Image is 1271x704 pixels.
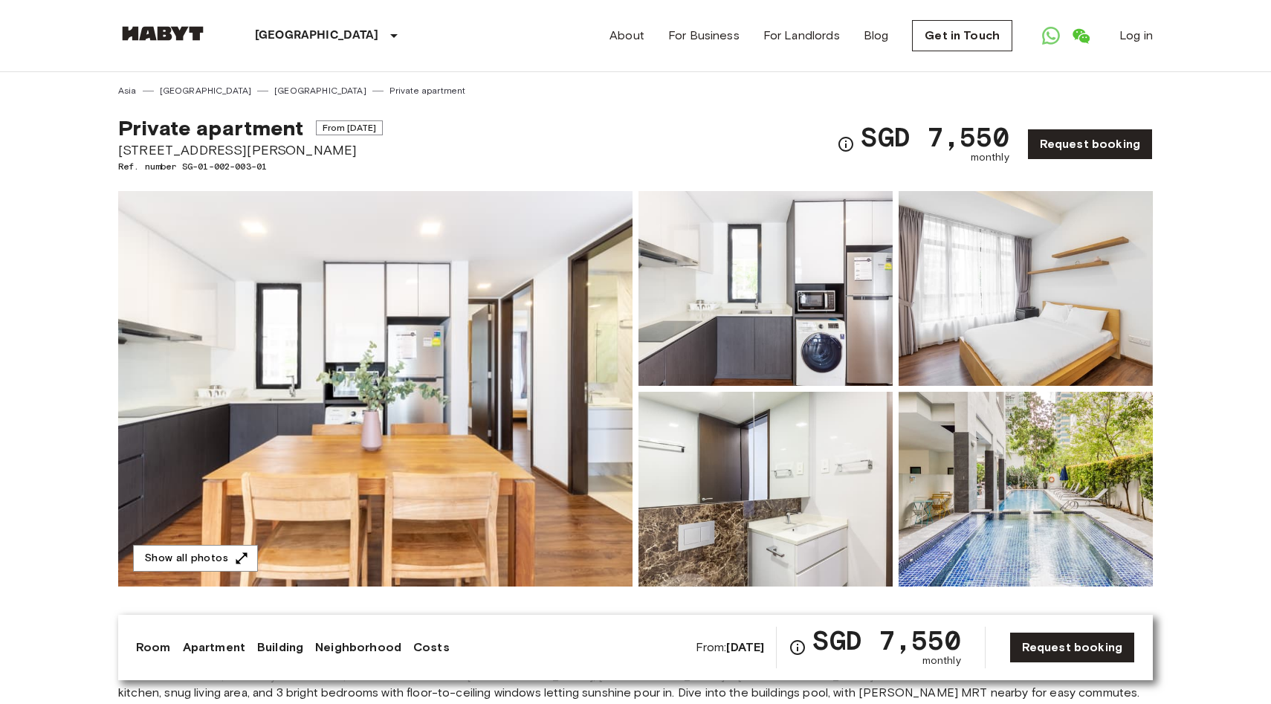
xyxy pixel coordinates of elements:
img: Picture of unit SG-01-002-003-01 [638,392,893,587]
a: For Business [668,27,740,45]
a: Open WeChat [1066,21,1096,51]
a: Asia [118,84,137,97]
span: SGD 7,550 [812,627,960,653]
a: Building [257,639,303,656]
img: Picture of unit SG-01-002-003-01 [638,191,893,386]
svg: Check cost overview for full price breakdown. Please note that discounts apply to new joiners onl... [837,135,855,153]
button: Show all photos [133,545,258,572]
a: Request booking [1009,632,1135,663]
span: Private apartment [118,115,304,141]
a: Neighborhood [315,639,401,656]
span: monthly [971,150,1009,165]
b: [DATE] [726,640,764,654]
a: [GEOGRAPHIC_DATA] [160,84,252,97]
img: Picture of unit SG-01-002-003-01 [899,191,1153,386]
span: Perfect for families, this cozy 3-bedroom, 2-bathroom haven in [GEOGRAPHIC_DATA], [GEOGRAPHIC_DAT... [118,668,1153,701]
a: Open WhatsApp [1036,21,1066,51]
a: About [609,27,644,45]
svg: Check cost overview for full price breakdown. Please note that discounts apply to new joiners onl... [789,639,806,656]
img: Picture of unit SG-01-002-003-01 [899,392,1153,587]
a: Apartment [183,639,245,656]
a: Private apartment [389,84,466,97]
a: Log in [1119,27,1153,45]
span: [STREET_ADDRESS][PERSON_NAME] [118,141,383,160]
a: Get in Touch [912,20,1012,51]
span: SGD 7,550 [861,123,1009,150]
a: Request booking [1027,129,1153,160]
a: Blog [864,27,889,45]
a: For Landlords [763,27,840,45]
img: Habyt [118,26,207,41]
span: From: [696,639,765,656]
span: monthly [922,653,961,668]
a: Room [136,639,171,656]
a: [GEOGRAPHIC_DATA] [274,84,366,97]
span: From [DATE] [316,120,384,135]
span: Ref. number SG-01-002-003-01 [118,160,383,173]
a: Costs [413,639,450,656]
img: Marketing picture of unit SG-01-002-003-01 [118,191,633,587]
p: [GEOGRAPHIC_DATA] [255,27,379,45]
